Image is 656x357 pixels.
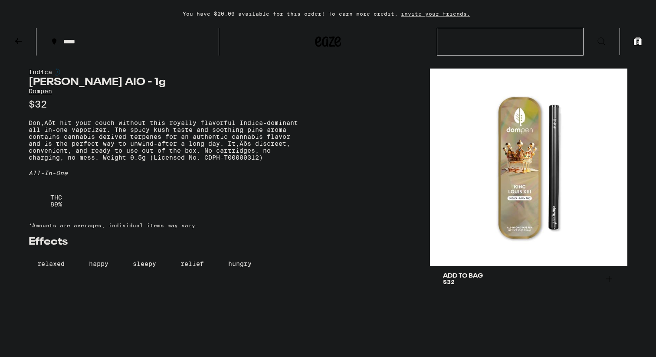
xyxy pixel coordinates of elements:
[636,39,639,45] span: 3
[50,194,62,201] p: THC
[29,170,298,177] div: All-In-One
[55,69,60,75] img: indicaColor.svg
[29,119,298,161] p: Don‚Äôt hit your couch without this royally flavorful Indica-dominant all in-one vaporizer. The s...
[443,273,483,279] div: Add To Bag
[29,69,298,75] div: Indica
[124,256,165,272] span: sleepy
[29,256,73,272] span: relaxed
[398,11,473,16] span: invite your friends.
[29,99,298,110] p: $32
[29,185,84,216] div: 89 %
[172,256,213,272] span: relief
[29,77,298,88] h1: [PERSON_NAME] AIO - 1g
[80,256,117,272] span: happy
[29,237,298,247] h2: Effects
[29,223,298,228] p: *Amounts are averages, individual items may vary.
[443,278,455,285] span: $32
[430,266,627,292] button: Add To Bag$32
[620,28,656,55] button: 3
[220,256,260,272] span: hungry
[183,11,398,16] span: You have $20.00 available for this order! To earn more credit,
[29,88,52,95] a: Dompen
[430,69,627,266] img: Dompen - King Louis XIII AIO - 1g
